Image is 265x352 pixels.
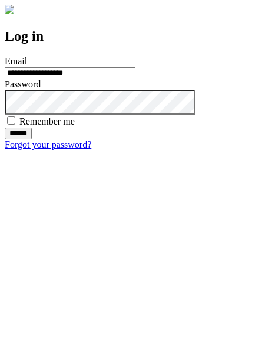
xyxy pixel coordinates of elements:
img: logo-4e3dc11c47720685a147b03b5a06dd966a58ff35d612b21f08c02c0306f2b779.png [5,5,14,14]
label: Email [5,56,27,66]
label: Password [5,79,41,89]
h2: Log in [5,28,260,44]
label: Remember me [19,116,75,126]
a: Forgot your password? [5,139,91,149]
